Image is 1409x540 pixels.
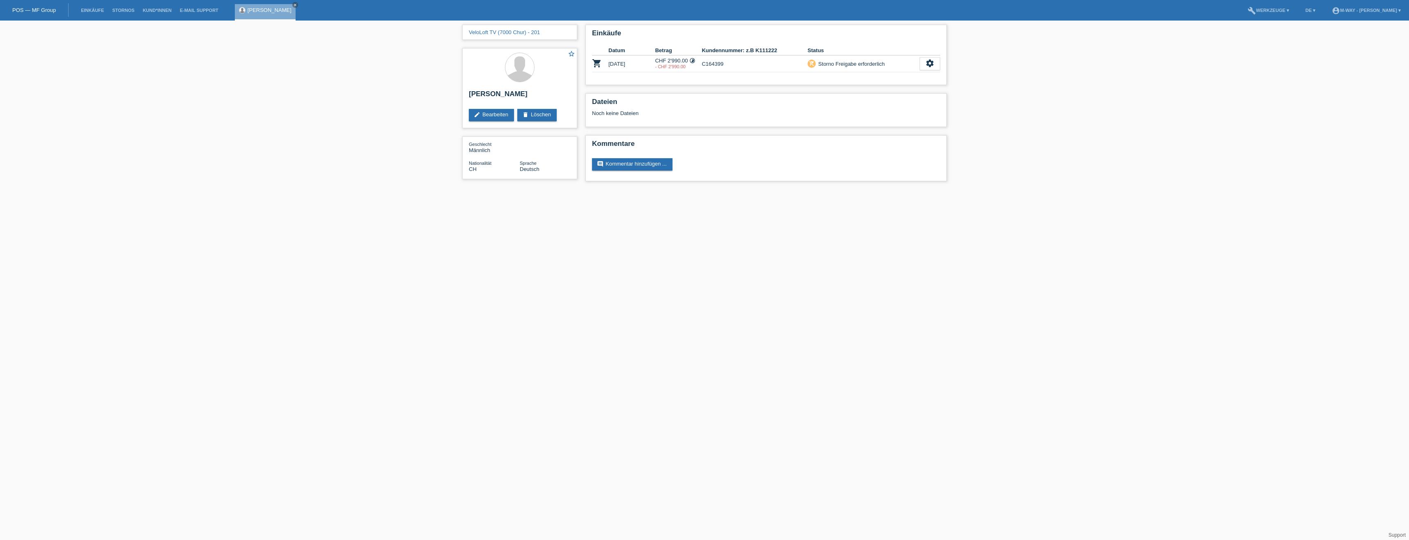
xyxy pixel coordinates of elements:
div: Noch keine Dateien [592,110,843,116]
a: buildWerkzeuge ▾ [1244,8,1293,13]
a: commentKommentar hinzufügen ... [592,158,672,171]
i: comment [597,161,604,167]
th: Betrag [655,46,702,55]
a: Einkäufe [77,8,108,13]
div: Storno Freigabe erforderlich [816,60,885,68]
span: Geschlecht [469,142,491,147]
span: Deutsch [520,166,539,172]
td: [DATE] [608,55,655,72]
span: Sprache [520,161,537,166]
td: C164399 [702,55,808,72]
h2: Dateien [592,98,940,110]
i: settings [925,59,934,68]
a: Stornos [108,8,138,13]
i: remove_shopping_cart [809,60,815,66]
a: star_border [568,50,575,59]
th: Datum [608,46,655,55]
th: Status [808,46,920,55]
div: Männlich [469,141,520,153]
a: Support [1388,532,1406,538]
a: POS — MF Group [12,7,56,13]
i: edit [474,111,480,118]
a: editBearbeiten [469,109,514,121]
a: DE ▾ [1301,8,1320,13]
span: Schweiz [469,166,477,172]
i: POSP00025572 [592,58,602,68]
div: 30.09.2025 / Storno laut Mail von Marco [655,64,702,69]
h2: Einkäufe [592,29,940,42]
a: Kund*innen [139,8,176,13]
i: delete [522,111,529,118]
a: account_circlem-way - [PERSON_NAME] ▾ [1328,8,1405,13]
i: close [293,3,297,7]
span: Nationalität [469,161,491,166]
i: Fixe Raten (24 Raten) [689,58,695,64]
a: deleteLöschen [517,109,557,121]
h2: Kommentare [592,140,940,152]
th: Kundennummer: z.B K111222 [702,46,808,55]
i: account_circle [1332,7,1340,15]
i: star_border [568,50,575,58]
td: CHF 2'990.00 [655,55,702,72]
h2: [PERSON_NAME] [469,90,571,102]
a: close [292,2,298,8]
a: VeloLoft TV (7000 Chur) - 201 [469,29,540,35]
a: [PERSON_NAME] [248,7,291,13]
i: build [1248,7,1256,15]
a: E-Mail Support [176,8,223,13]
